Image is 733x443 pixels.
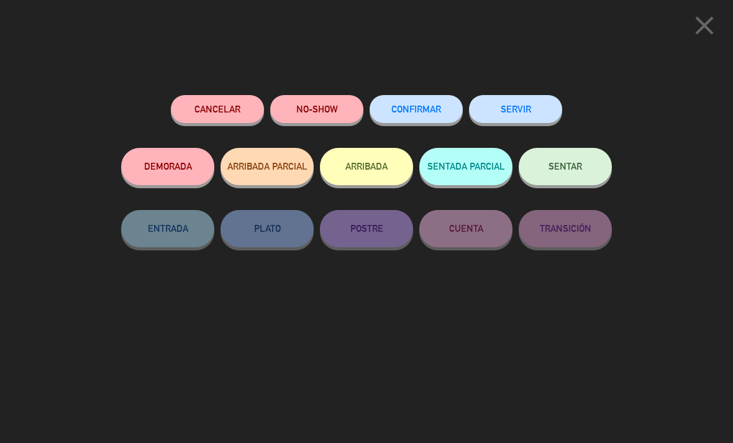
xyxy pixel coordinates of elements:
button: DEMORADA [121,148,214,185]
button: SENTADA PARCIAL [419,148,512,185]
button: close [685,9,724,46]
i: close [689,10,720,41]
button: TRANSICIÓN [519,210,612,247]
button: Cancelar [171,95,264,123]
button: CUENTA [419,210,512,247]
button: ARRIBADA [320,148,413,185]
button: ARRIBADA PARCIAL [221,148,314,185]
span: ARRIBADA PARCIAL [227,161,307,171]
button: PLATO [221,210,314,247]
span: SENTAR [549,161,582,171]
button: ENTRADA [121,210,214,247]
button: POSTRE [320,210,413,247]
button: SENTAR [519,148,612,185]
button: SERVIR [469,95,562,123]
button: NO-SHOW [270,95,363,123]
button: CONFIRMAR [370,95,463,123]
span: CONFIRMAR [391,104,441,114]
